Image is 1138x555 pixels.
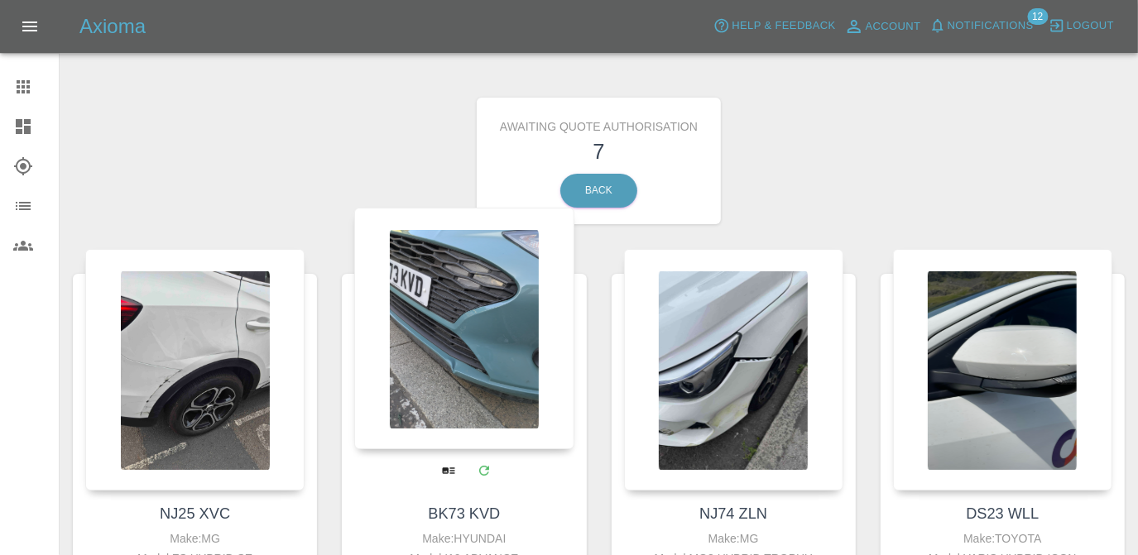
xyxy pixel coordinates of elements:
[560,174,637,208] a: Back
[866,17,921,36] span: Account
[358,529,569,548] div: Make: HYUNDAI
[897,529,1108,548] div: Make: TOYOTA
[489,136,708,167] h3: 7
[840,13,925,40] a: Account
[160,505,230,522] a: NJ25 XVC
[1027,8,1048,25] span: 12
[699,505,767,522] a: NJ74 ZLN
[489,110,708,136] h6: Awaiting Quote Authorisation
[966,505,1039,522] a: DS23 WLL
[925,13,1038,39] button: Notifications
[628,529,839,548] div: Make: MG
[428,505,500,522] a: BK73 KVD
[431,453,465,487] a: View
[948,17,1034,36] span: Notifications
[732,17,835,36] span: Help & Feedback
[89,529,300,548] div: Make: MG
[1067,17,1114,36] span: Logout
[1044,13,1118,39] button: Logout
[79,13,146,40] h5: Axioma
[10,7,50,46] button: Open drawer
[467,453,501,487] a: Modify
[709,13,839,39] button: Help & Feedback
